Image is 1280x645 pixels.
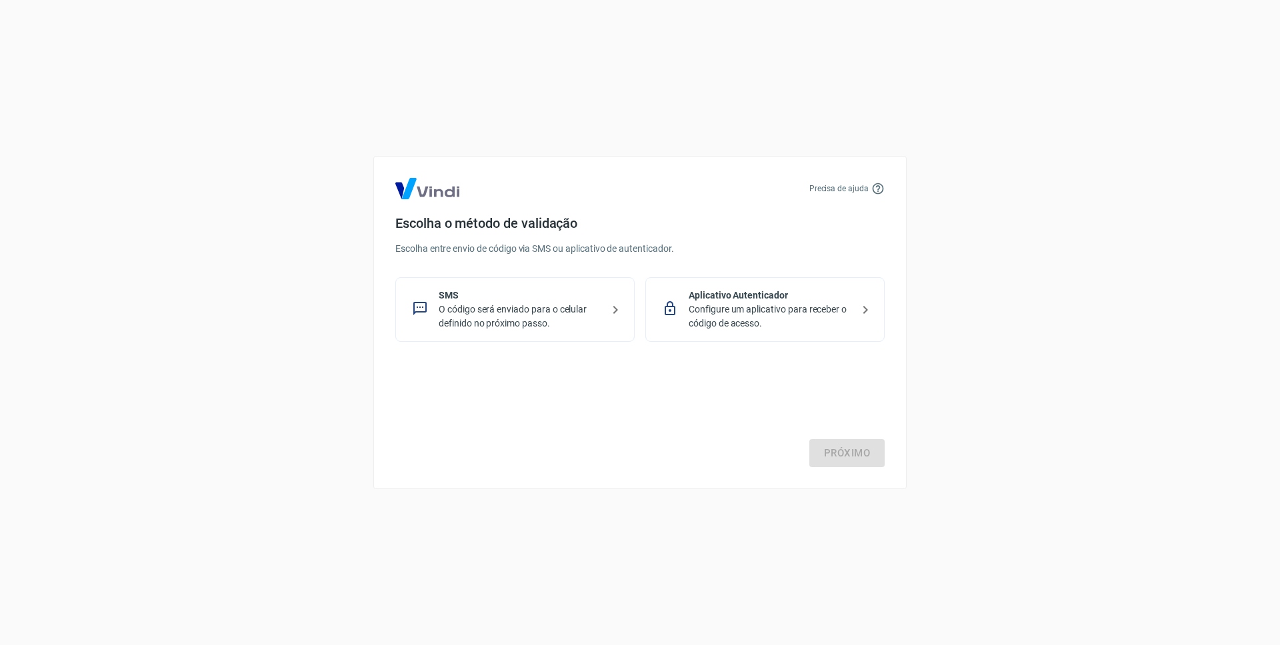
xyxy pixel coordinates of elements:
[809,183,869,195] p: Precisa de ajuda
[689,303,852,330] p: Configure um aplicativo para receber o código de acesso.
[439,289,602,303] p: SMS
[395,242,885,256] p: Escolha entre envio de código via SMS ou aplicativo de autenticador.
[395,178,459,199] img: Logo Vind
[439,303,602,330] p: O código será enviado para o celular definido no próximo passo.
[689,289,852,303] p: Aplicativo Autenticador
[645,277,885,342] div: Aplicativo AutenticadorConfigure um aplicativo para receber o código de acesso.
[395,215,885,231] h4: Escolha o método de validação
[395,277,635,342] div: SMSO código será enviado para o celular definido no próximo passo.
